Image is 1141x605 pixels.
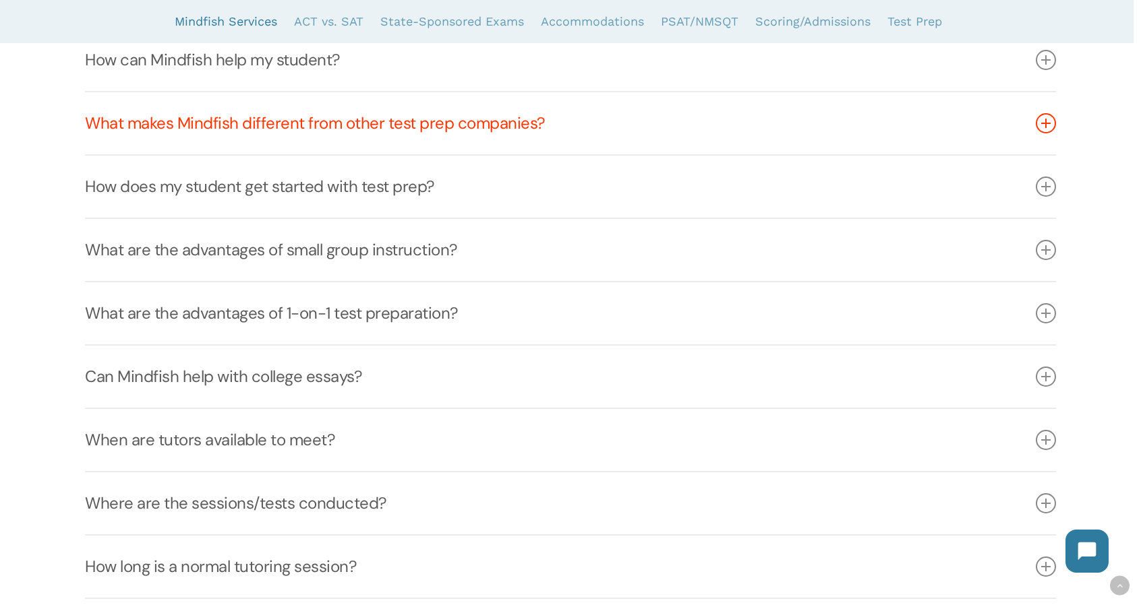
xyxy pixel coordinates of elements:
[85,92,1055,154] a: What makes Mindfish different from other test prep companies?
[85,346,1055,408] a: Can Mindfish help with college essays?
[85,29,1055,91] a: How can Mindfish help my student?
[85,536,1055,598] a: How long is a normal tutoring session?
[85,282,1055,344] a: What are the advantages of 1-on-1 test preparation?
[1052,516,1122,586] iframe: Chatbot
[85,156,1055,218] a: How does my student get started with test prep?
[85,472,1055,534] a: Where are the sessions/tests conducted?
[85,219,1055,281] a: What are the advantages of small group instruction?
[85,409,1055,471] a: When are tutors available to meet?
